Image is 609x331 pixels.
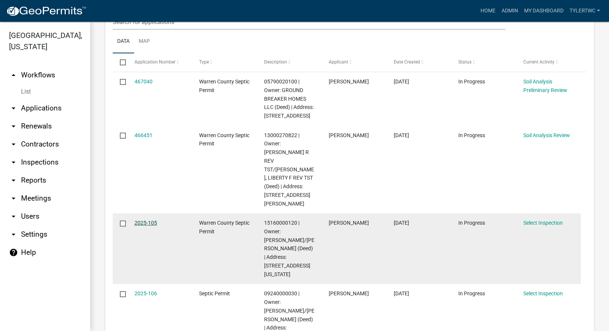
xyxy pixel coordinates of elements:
span: In Progress [458,290,485,296]
datatable-header-cell: Current Activity [516,53,581,71]
span: Steve Maxwell [329,290,369,296]
i: arrow_drop_down [9,104,18,113]
span: Application Number [134,59,175,65]
datatable-header-cell: Description [257,53,322,71]
span: Current Activity [523,59,555,65]
a: Soil Analysis Review [523,132,570,138]
span: Description [264,59,287,65]
i: arrow_drop_down [9,140,18,149]
datatable-header-cell: Select [113,53,127,71]
i: arrow_drop_down [9,176,18,185]
span: Septic Permit [199,290,230,296]
span: 05790020100 | Owner: GROUND BREAKER HOMES LLC (Deed) | Address: 7815 86TH LN [264,79,314,119]
span: Warren County Septic Permit [199,132,249,147]
datatable-header-cell: Date Created [386,53,451,71]
span: 08/19/2025 [394,132,409,138]
input: Search for applications [113,14,506,30]
a: Select Inspection [523,290,563,296]
i: arrow_drop_down [9,212,18,221]
span: Mike Harkin [329,220,369,226]
datatable-header-cell: Applicant [322,53,387,71]
a: My Dashboard [521,4,567,18]
span: 08/12/2025 [394,290,409,296]
span: Date Created [394,59,420,65]
i: arrow_drop_down [9,230,18,239]
a: Soil Analysis Preliminary Review [523,79,567,93]
datatable-header-cell: Type [192,53,257,71]
span: In Progress [458,79,485,85]
i: help [9,248,18,257]
a: Data [113,30,134,54]
span: 08/18/2025 [394,220,409,226]
i: arrow_drop_down [9,194,18,203]
datatable-header-cell: Status [451,53,516,71]
span: In Progress [458,132,485,138]
span: Travis Dietz [329,132,369,138]
a: 2025-106 [134,290,157,296]
a: 467040 [134,79,153,85]
a: TylerTWC [567,4,603,18]
datatable-header-cell: Application Number [127,53,192,71]
span: 13000270822 | Owner: RANKIN, MACKENZIE R REV TST/RANKIN, LIBERTY F REV TST (Deed) | Address: 1683... [264,132,314,207]
span: Chad Davidson [329,79,369,85]
span: Warren County Septic Permit [199,220,249,234]
a: Select Inspection [523,220,563,226]
span: 08/20/2025 [394,79,409,85]
span: Type [199,59,209,65]
a: Map [134,30,154,54]
a: Home [478,4,499,18]
a: 2025-105 [134,220,157,226]
i: arrow_drop_up [9,71,18,80]
span: Applicant [329,59,348,65]
i: arrow_drop_down [9,158,18,167]
i: arrow_drop_down [9,122,18,131]
span: In Progress [458,220,485,226]
a: Admin [499,4,521,18]
span: Status [458,59,471,65]
a: 466451 [134,132,153,138]
span: Warren County Septic Permit [199,79,249,93]
span: 15160000120 | Owner: BLOXHAM, DARLENE/RIGGINS, BRIAN (Deed) | Address: 2049 DELAWARE ST [264,220,314,277]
